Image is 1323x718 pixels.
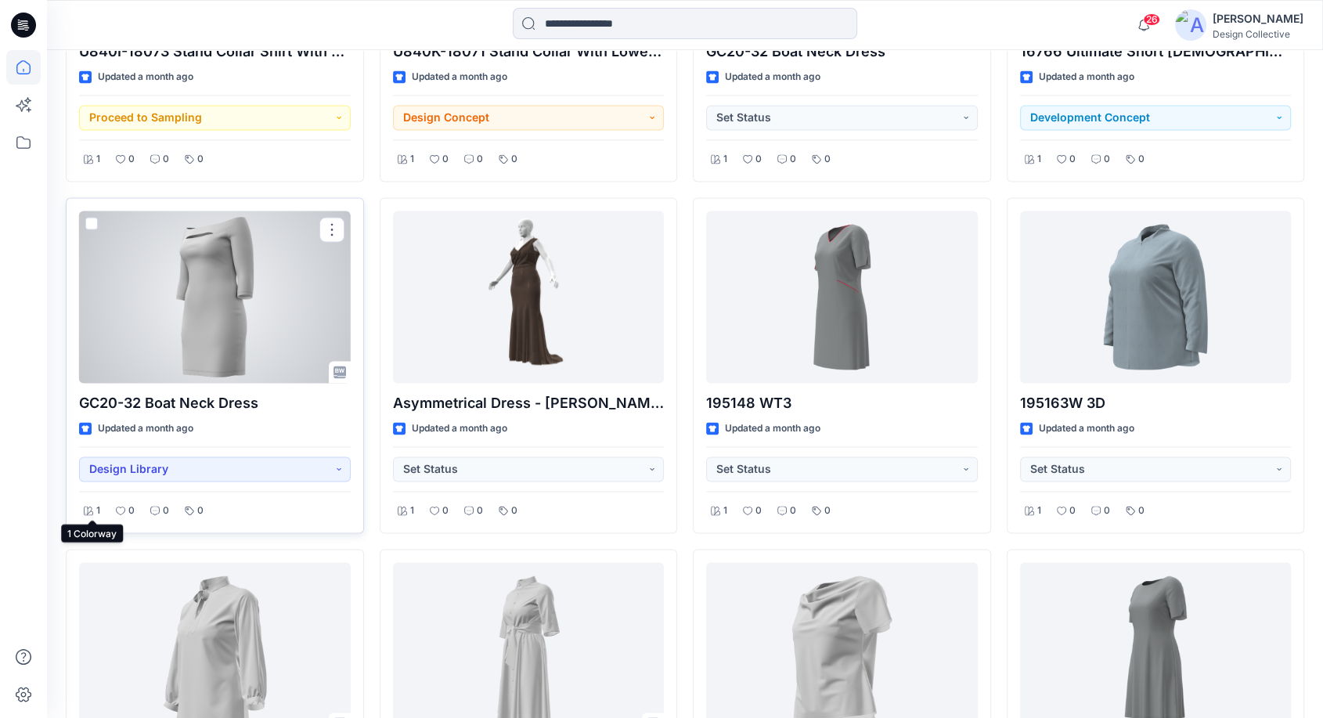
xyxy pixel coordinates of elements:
p: 195148 WT3 [706,392,978,414]
p: 0 [1104,151,1110,168]
p: 1 [96,151,100,168]
p: 1 [410,503,414,519]
p: GC20-32 Boat Neck Dress [79,392,351,414]
p: 0 [1069,151,1076,168]
p: U840I-18073 Stand Collar Shirt With Print Panel [79,41,351,63]
p: 0 [163,151,169,168]
p: 0 [128,503,135,519]
p: 1 [1037,151,1041,168]
p: Updated a month ago [725,69,820,85]
p: 0 [511,503,517,519]
p: 0 [163,503,169,519]
p: 0 [824,503,831,519]
p: 0 [442,503,449,519]
p: 0 [755,503,762,519]
img: avatar [1175,9,1206,41]
p: 1 [1037,503,1041,519]
p: Updated a month ago [1039,420,1134,437]
p: 0 [1069,503,1076,519]
p: 1 [410,151,414,168]
p: 195163W 3D [1020,392,1292,414]
p: Updated a month ago [725,420,820,437]
p: 0 [790,503,796,519]
p: 0 [197,503,204,519]
p: 0 [1138,151,1145,168]
p: Updated a month ago [1039,69,1134,85]
p: 16766 Ultimate Short [DEMOGRAPHIC_DATA] VARIATION [1020,41,1292,63]
a: 195148 WT3 [706,211,978,383]
p: 0 [824,151,831,168]
a: 195163W 3D [1020,211,1292,383]
div: [PERSON_NAME] [1213,9,1303,28]
p: 0 [128,151,135,168]
p: 0 [477,503,483,519]
p: 0 [1104,503,1110,519]
p: Updated a month ago [98,69,193,85]
span: 26 [1143,13,1160,26]
p: GC20-32 Boat Neck Dress [706,41,978,63]
p: 0 [511,151,517,168]
p: 1 [723,151,727,168]
p: Updated a month ago [412,69,507,85]
a: GC20-32 Boat Neck Dress [79,211,351,383]
div: Design Collective [1213,28,1303,40]
p: 0 [1138,503,1145,519]
p: Updated a month ago [412,420,507,437]
p: U840K-18071 Stand Collar With Lower Hem Band [393,41,665,63]
p: 0 [790,151,796,168]
p: Asymmetrical Dress - [PERSON_NAME] [393,392,665,414]
p: Updated a month ago [98,420,193,437]
p: 1 [96,503,100,519]
p: 0 [442,151,449,168]
p: 0 [477,151,483,168]
p: 0 [755,151,762,168]
p: 0 [197,151,204,168]
p: 1 [723,503,727,519]
a: Asymmetrical Dress - Jackie F [393,211,665,383]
